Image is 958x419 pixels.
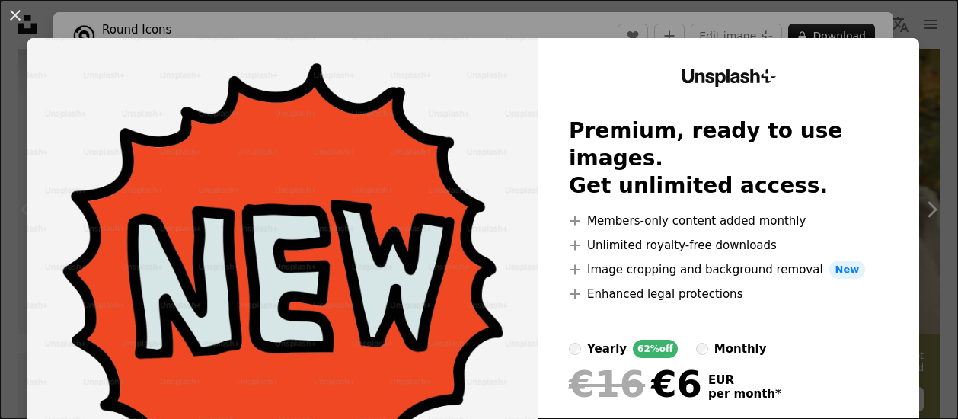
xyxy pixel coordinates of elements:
[569,261,889,279] li: Image cropping and background removal
[708,387,781,401] span: per month *
[708,373,781,387] span: EUR
[569,117,889,200] h2: Premium, ready to use images. Get unlimited access.
[569,212,889,230] li: Members-only content added monthly
[633,340,678,358] div: 62% off
[569,236,889,254] li: Unlimited royalty-free downloads
[587,340,627,358] div: yearly
[569,285,889,303] li: Enhanced legal protections
[696,343,708,355] input: monthly
[714,340,767,358] div: monthly
[569,364,645,404] span: €16
[569,364,702,404] div: €6
[569,343,581,355] input: yearly62%off
[829,261,866,279] span: New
